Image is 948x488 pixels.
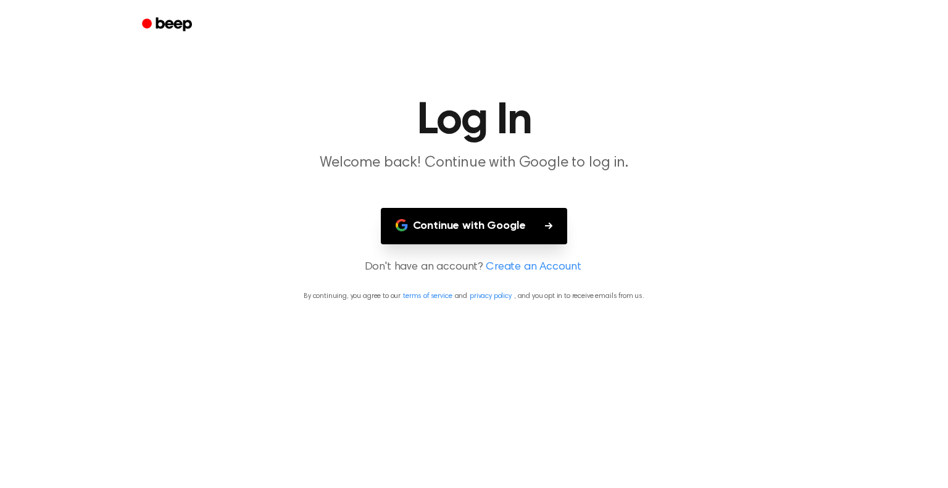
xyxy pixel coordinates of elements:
[15,291,933,302] p: By continuing, you agree to our and , and you opt in to receive emails from us.
[381,208,568,244] button: Continue with Google
[158,99,790,143] h1: Log In
[237,153,711,173] p: Welcome back! Continue with Google to log in.
[403,292,452,300] a: terms of service
[470,292,512,300] a: privacy policy
[15,259,933,276] p: Don't have an account?
[133,13,203,37] a: Beep
[486,259,581,276] a: Create an Account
